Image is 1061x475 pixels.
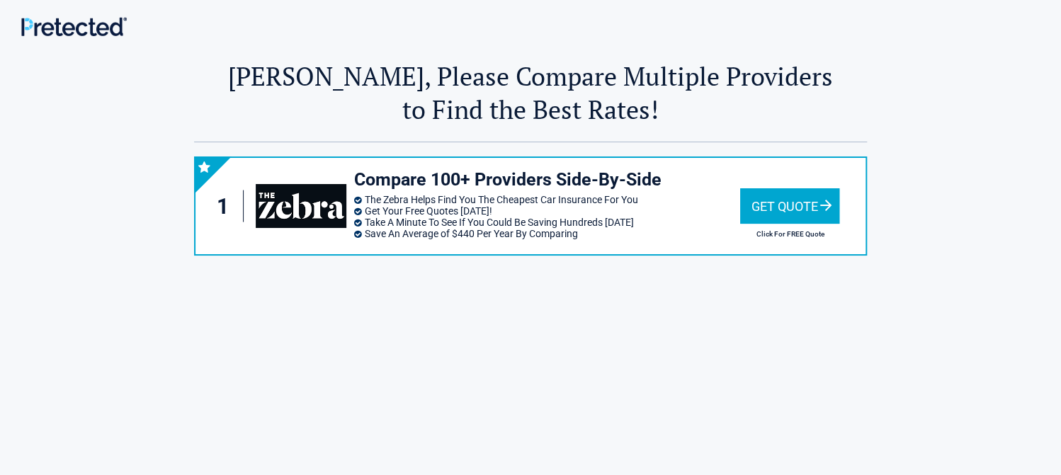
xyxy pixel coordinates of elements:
li: The Zebra Helps Find You The Cheapest Car Insurance For You [353,194,740,205]
div: Get Quote [740,188,839,224]
li: Take A Minute To See If You Could Be Saving Hundreds [DATE] [353,217,740,228]
li: Save An Average of $440 Per Year By Comparing [353,228,740,239]
img: thezebra's logo [256,184,346,228]
img: Main Logo [21,17,127,36]
div: 1 [210,190,244,222]
li: Get Your Free Quotes [DATE]! [353,205,740,217]
h2: Click For FREE Quote [740,230,839,238]
h2: [PERSON_NAME], Please Compare Multiple Providers to Find the Best Rates! [194,59,867,126]
h3: Compare 100+ Providers Side-By-Side [353,168,740,192]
